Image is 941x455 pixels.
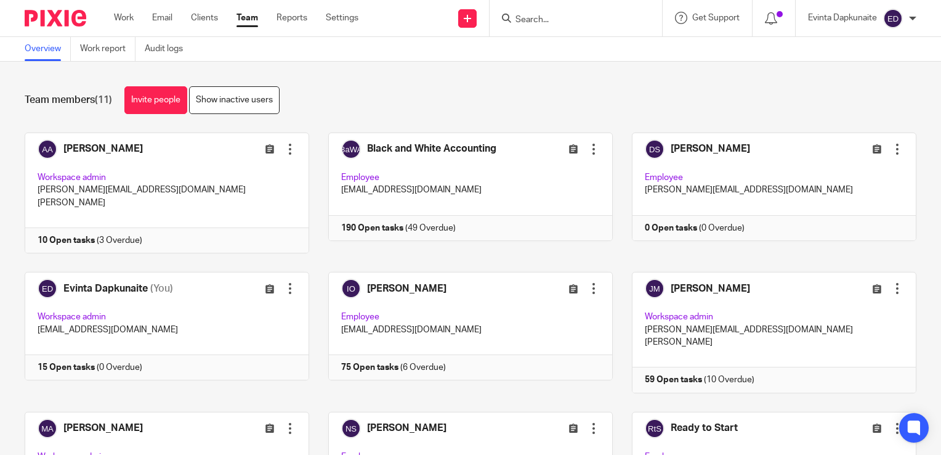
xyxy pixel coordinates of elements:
[189,86,280,114] a: Show inactive users
[25,10,86,27] img: Pixie
[326,12,358,24] a: Settings
[124,86,187,114] a: Invite people
[692,14,740,22] span: Get Support
[114,12,134,24] a: Work
[191,12,218,24] a: Clients
[277,12,307,24] a: Reports
[152,12,172,24] a: Email
[80,37,135,61] a: Work report
[883,9,903,28] img: svg%3E
[25,37,71,61] a: Overview
[236,12,258,24] a: Team
[95,95,112,105] span: (11)
[514,15,625,26] input: Search
[808,12,877,24] p: Evinta Dapkunaite
[145,37,192,61] a: Audit logs
[25,94,112,107] h1: Team members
